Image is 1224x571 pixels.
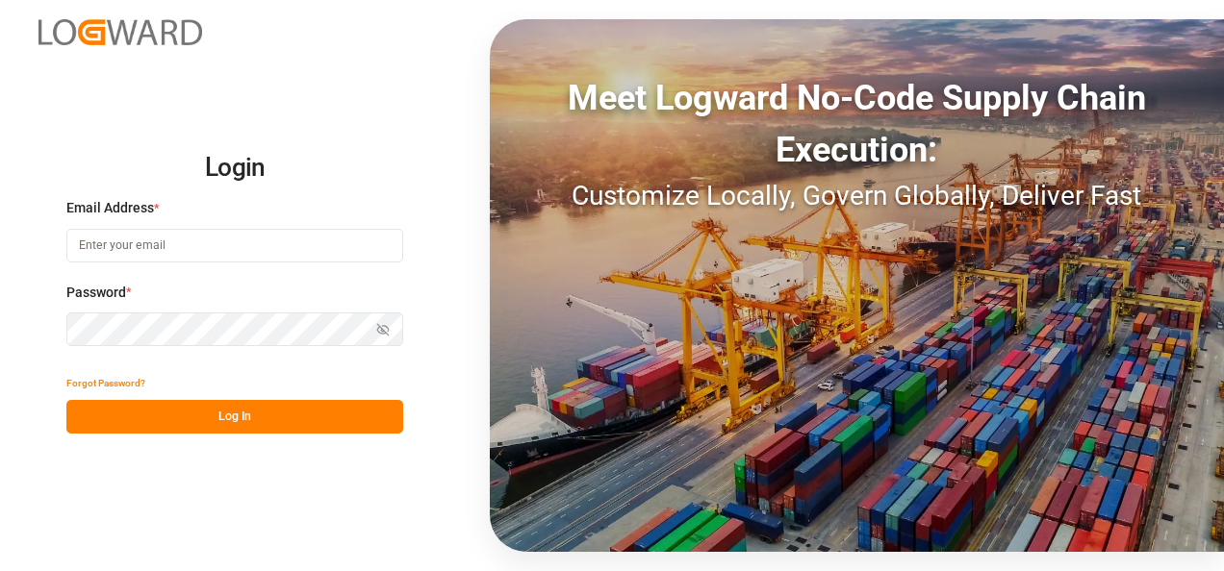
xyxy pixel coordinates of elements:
button: Forgot Password? [66,366,145,400]
div: Customize Locally, Govern Globally, Deliver Fast [490,176,1224,216]
input: Enter your email [66,229,403,262]
h2: Login [66,137,403,199]
img: Logward_new_orange.png [38,19,202,45]
button: Log In [66,400,403,434]
span: Email Address [66,198,154,218]
div: Meet Logward No-Code Supply Chain Execution: [490,72,1224,176]
span: Password [66,283,126,303]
